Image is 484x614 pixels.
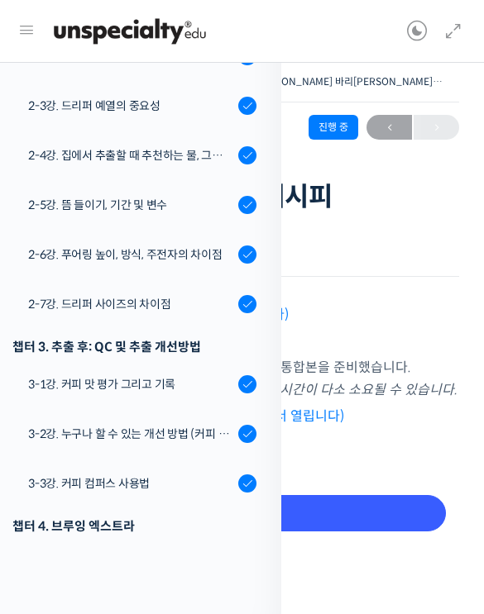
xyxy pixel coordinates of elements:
[28,295,233,313] div: 2-7강. 드리퍼 사이즈의 차이점
[28,375,233,393] div: 3-1강. 커피 맛 평가 그리고 기록
[309,115,358,140] div: 진행 중
[28,425,233,443] div: 3-2강. 누구나 할 수 있는 개선 방법 (커피 컴퍼스)
[28,196,233,214] div: 2-5강. 뜸 들이기, 기간 및 변수
[5,477,109,518] a: 홈
[52,502,62,515] span: 홈
[28,474,233,493] div: 3-3강. 커피 컴퍼스 사용법
[28,97,233,115] div: 2-3강. 드리퍼 예열의 중요성
[151,502,171,516] span: 대화
[367,117,412,139] span: ←
[213,477,318,518] a: 설정
[256,502,276,515] span: 설정
[12,336,256,358] div: 챕터 3. 추출 후: QC 및 추출 개선방법
[367,115,412,140] a: ←이전
[28,245,233,264] div: 2-6강. 푸어링 높이, 방식, 주전자의 차이점
[12,515,256,537] div: 챕터 4. 브루잉 엑스트라
[109,477,213,518] a: 대화
[28,146,233,164] div: 2-4강. 집에서 추출할 때 추천하는 물, 그리고 이유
